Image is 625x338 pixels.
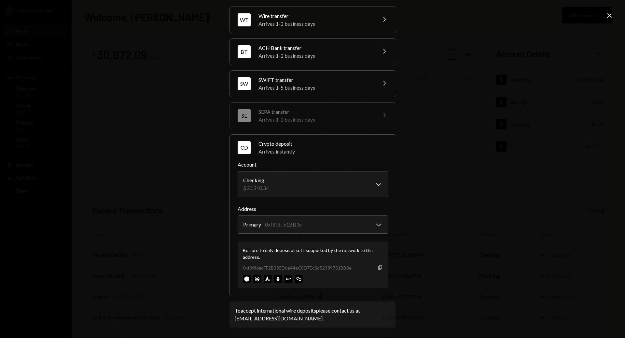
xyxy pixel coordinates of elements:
[258,44,372,52] div: ACH Bank transfer
[238,161,388,169] label: Account
[238,13,251,26] div: WT
[258,116,372,124] div: Arrives 1-2 business days
[258,148,388,155] div: Arrives instantly
[238,141,251,154] div: CD
[258,140,388,148] div: Crypto deposit
[238,161,388,288] div: CDCrypto depositArrives instantly
[258,84,372,92] div: Arrives 1-5 business days
[258,20,372,28] div: Arrives 1-2 business days
[265,221,302,228] div: 0xf8fd...51BB3e
[230,39,396,65] button: BTACH Bank transferArrives 1-2 business days
[258,52,372,60] div: Arrives 1-2 business days
[243,264,352,271] div: 0xf8fd6adFF2B335Dde44eC8D7Ec5d52389751BB3e
[238,45,251,58] div: BT
[230,71,396,97] button: SWSWIFT transferArrives 1-5 business days
[243,275,251,283] img: base-mainnet
[243,247,383,260] div: Be sure to only deposit assets supported by the network to this address.
[238,77,251,90] div: SW
[238,109,251,122] div: SE
[258,12,372,20] div: Wire transfer
[274,275,282,283] img: ethereum-mainnet
[285,275,292,283] img: optimism-mainnet
[235,315,323,322] a: [EMAIL_ADDRESS][DOMAIN_NAME]
[238,215,388,234] button: Address
[230,135,396,161] button: CDCrypto depositArrives instantly
[253,275,261,283] img: arbitrum-mainnet
[258,76,372,84] div: SWIFT transfer
[264,275,271,283] img: avalanche-mainnet
[238,171,388,197] button: Account
[258,108,372,116] div: SEPA transfer
[235,307,390,322] div: To accept international wire deposits please contact us at .
[230,103,396,129] button: SESEPA transferArrives 1-2 business days
[238,205,388,213] label: Address
[230,7,396,33] button: WTWire transferArrives 1-2 business days
[295,275,303,283] img: polygon-mainnet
